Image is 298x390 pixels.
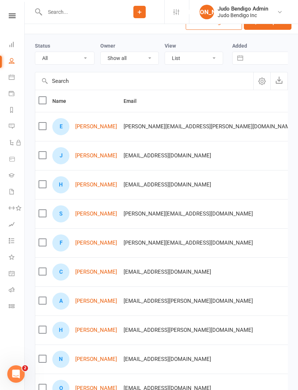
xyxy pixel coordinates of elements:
div: J [52,147,69,164]
div: S [52,205,69,222]
span: [EMAIL_ADDRESS][DOMAIN_NAME] [124,149,211,162]
a: [PERSON_NAME] [75,124,117,130]
a: Dashboard [9,37,25,53]
a: Calendar [9,70,25,86]
button: Name [52,97,74,105]
span: [EMAIL_ADDRESS][DOMAIN_NAME] [124,352,211,366]
input: Search... [43,7,115,17]
label: Status [35,43,50,49]
div: C [52,264,69,281]
button: Email [124,97,145,105]
div: F [52,234,69,252]
iframe: Intercom live chat [7,365,25,383]
span: [EMAIL_ADDRESS][DOMAIN_NAME] [124,178,211,192]
div: N [52,351,69,368]
label: Owner [100,43,115,49]
span: 2 [22,365,28,371]
a: [PERSON_NAME] [75,269,117,275]
label: View [165,43,176,49]
div: Judo Bendigo Inc [218,12,268,19]
a: Product Sales [9,152,25,168]
a: General attendance kiosk mode [9,266,25,282]
div: [PERSON_NAME] [200,5,214,19]
span: [EMAIL_ADDRESS][PERSON_NAME][DOMAIN_NAME] [124,294,253,308]
a: [PERSON_NAME] [75,327,117,333]
a: Assessments [9,217,25,233]
a: People [9,53,25,70]
div: E [52,118,69,135]
span: [EMAIL_ADDRESS][DOMAIN_NAME] [124,265,211,279]
a: [PERSON_NAME] [75,153,117,159]
button: Interact with the calendar and add the check-in date for your trip. [234,52,247,64]
a: [PERSON_NAME] [75,298,117,304]
a: Reports [9,102,25,119]
a: [PERSON_NAME] [75,182,117,188]
div: Judo Bendigo Admin [218,5,268,12]
a: Payments [9,86,25,102]
a: [PERSON_NAME] [75,240,117,246]
span: Email [124,98,145,104]
input: Search [35,72,253,90]
span: [EMAIL_ADDRESS][PERSON_NAME][DOMAIN_NAME] [124,323,253,337]
span: [PERSON_NAME][EMAIL_ADDRESS][DOMAIN_NAME] [124,236,253,250]
span: [PERSON_NAME][EMAIL_ADDRESS][PERSON_NAME][DOMAIN_NAME] [124,120,295,133]
a: [PERSON_NAME] [75,211,117,217]
a: What's New [9,250,25,266]
a: Class kiosk mode [9,299,25,315]
div: H [52,176,69,193]
a: Roll call kiosk mode [9,282,25,299]
div: H [52,322,69,339]
a: [PERSON_NAME] [75,356,117,362]
span: [PERSON_NAME][EMAIL_ADDRESS][DOMAIN_NAME] [124,207,253,221]
div: A [52,293,69,310]
span: Name [52,98,74,104]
